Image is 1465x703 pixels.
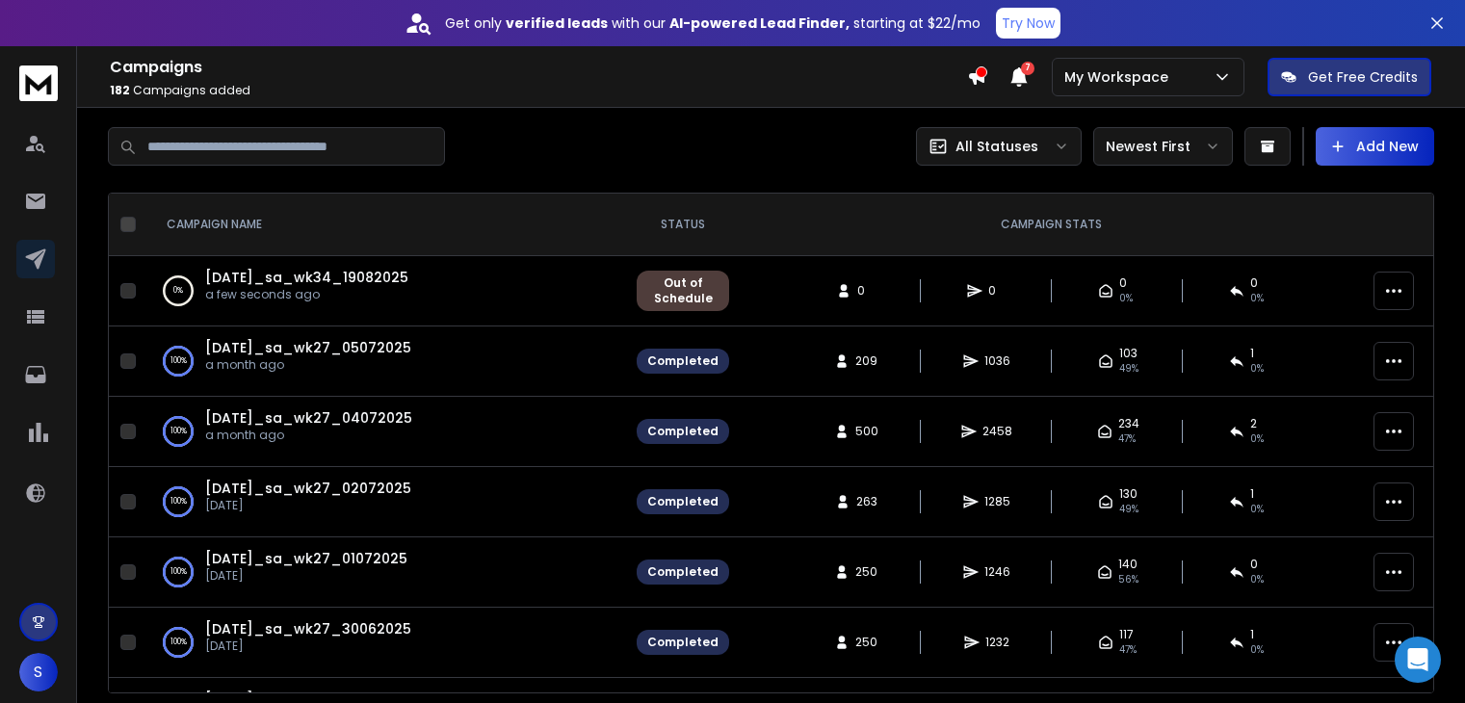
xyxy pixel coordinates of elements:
[1250,416,1257,431] span: 2
[205,287,408,302] p: a few seconds ago
[669,13,850,33] strong: AI-powered Lead Finder,
[625,194,741,256] th: STATUS
[144,537,625,608] td: 100%[DATE]_sa_wk27_01072025[DATE]
[1250,361,1264,377] span: 0 %
[647,353,719,369] div: Completed
[19,653,58,691] button: S
[1118,557,1138,572] span: 140
[144,194,625,256] th: CAMPAIGN NAME
[445,13,981,33] p: Get only with our starting at $22/mo
[205,549,407,568] a: [DATE]_sa_wk27_01072025
[855,353,877,369] span: 209
[506,13,608,33] strong: verified leads
[1250,572,1264,587] span: 0 %
[855,424,878,439] span: 500
[1119,275,1127,291] span: 0
[110,56,967,79] h1: Campaigns
[110,82,130,98] span: 182
[1316,127,1434,166] button: Add New
[1119,642,1137,658] span: 47 %
[1395,637,1441,683] div: Open Intercom Messenger
[647,275,719,306] div: Out of Schedule
[205,638,411,654] p: [DATE]
[1250,275,1258,291] span: 0
[1119,486,1138,502] span: 130
[984,564,1010,580] span: 1246
[1308,67,1418,87] p: Get Free Credits
[1118,431,1136,447] span: 47 %
[1118,416,1139,431] span: 234
[144,256,625,326] td: 0%[DATE]_sa_wk34_19082025a few seconds ago
[1119,291,1133,306] span: 0%
[647,424,719,439] div: Completed
[856,494,877,509] span: 263
[19,65,58,101] img: logo
[205,428,412,443] p: a month ago
[988,283,1007,299] span: 0
[985,635,1009,650] span: 1232
[1250,557,1258,572] span: 0
[1250,642,1264,658] span: 0 %
[144,397,625,467] td: 100%[DATE]_sa_wk27_04072025a month ago
[1250,346,1254,361] span: 1
[647,564,719,580] div: Completed
[647,635,719,650] div: Completed
[1118,572,1138,587] span: 56 %
[205,568,407,584] p: [DATE]
[1268,58,1431,96] button: Get Free Credits
[170,422,187,441] p: 100 %
[1250,502,1264,517] span: 0 %
[1064,67,1176,87] p: My Workspace
[647,494,719,509] div: Completed
[205,268,408,287] a: [DATE]_sa_wk34_19082025
[1250,627,1254,642] span: 1
[1119,361,1138,377] span: 49 %
[205,498,411,513] p: [DATE]
[984,353,1010,369] span: 1036
[170,562,187,582] p: 100 %
[1119,627,1134,642] span: 117
[1119,502,1138,517] span: 49 %
[170,492,187,511] p: 100 %
[855,564,877,580] span: 250
[1093,127,1233,166] button: Newest First
[144,608,625,678] td: 100%[DATE]_sa_wk27_30062025[DATE]
[1250,291,1264,306] span: 0%
[205,408,412,428] a: [DATE]_sa_wk27_04072025
[205,357,411,373] p: a month ago
[1021,62,1034,75] span: 7
[173,281,183,300] p: 0 %
[955,137,1038,156] p: All Statuses
[1250,486,1254,502] span: 1
[205,479,411,498] a: [DATE]_sa_wk27_02072025
[741,194,1362,256] th: CAMPAIGN STATS
[110,83,967,98] p: Campaigns added
[857,283,876,299] span: 0
[144,326,625,397] td: 100%[DATE]_sa_wk27_05072025a month ago
[205,619,411,638] a: [DATE]_sa_wk27_30062025
[982,424,1012,439] span: 2458
[984,494,1010,509] span: 1285
[170,633,187,652] p: 100 %
[144,467,625,537] td: 100%[DATE]_sa_wk27_02072025[DATE]
[1119,346,1138,361] span: 103
[996,8,1060,39] button: Try Now
[1250,431,1264,447] span: 0 %
[855,635,877,650] span: 250
[205,338,411,357] a: [DATE]_sa_wk27_05072025
[170,351,187,371] p: 100 %
[1002,13,1055,33] p: Try Now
